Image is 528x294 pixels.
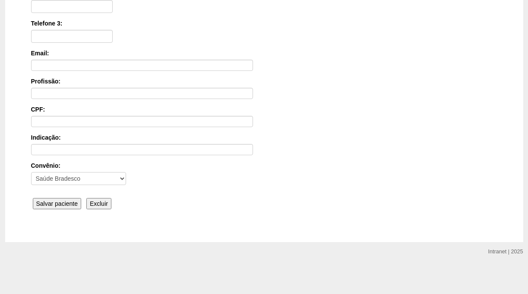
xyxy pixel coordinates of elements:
[488,247,523,256] div: Intranet | 2025
[31,161,497,170] label: Convênio:
[31,133,497,142] label: Indicação:
[31,49,497,58] label: Email:
[31,77,497,86] label: Profissão:
[33,198,82,209] input: Salvar paciente
[86,198,111,209] input: Excluir
[31,19,497,28] label: Telefone 3:
[31,105,497,114] label: CPF:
